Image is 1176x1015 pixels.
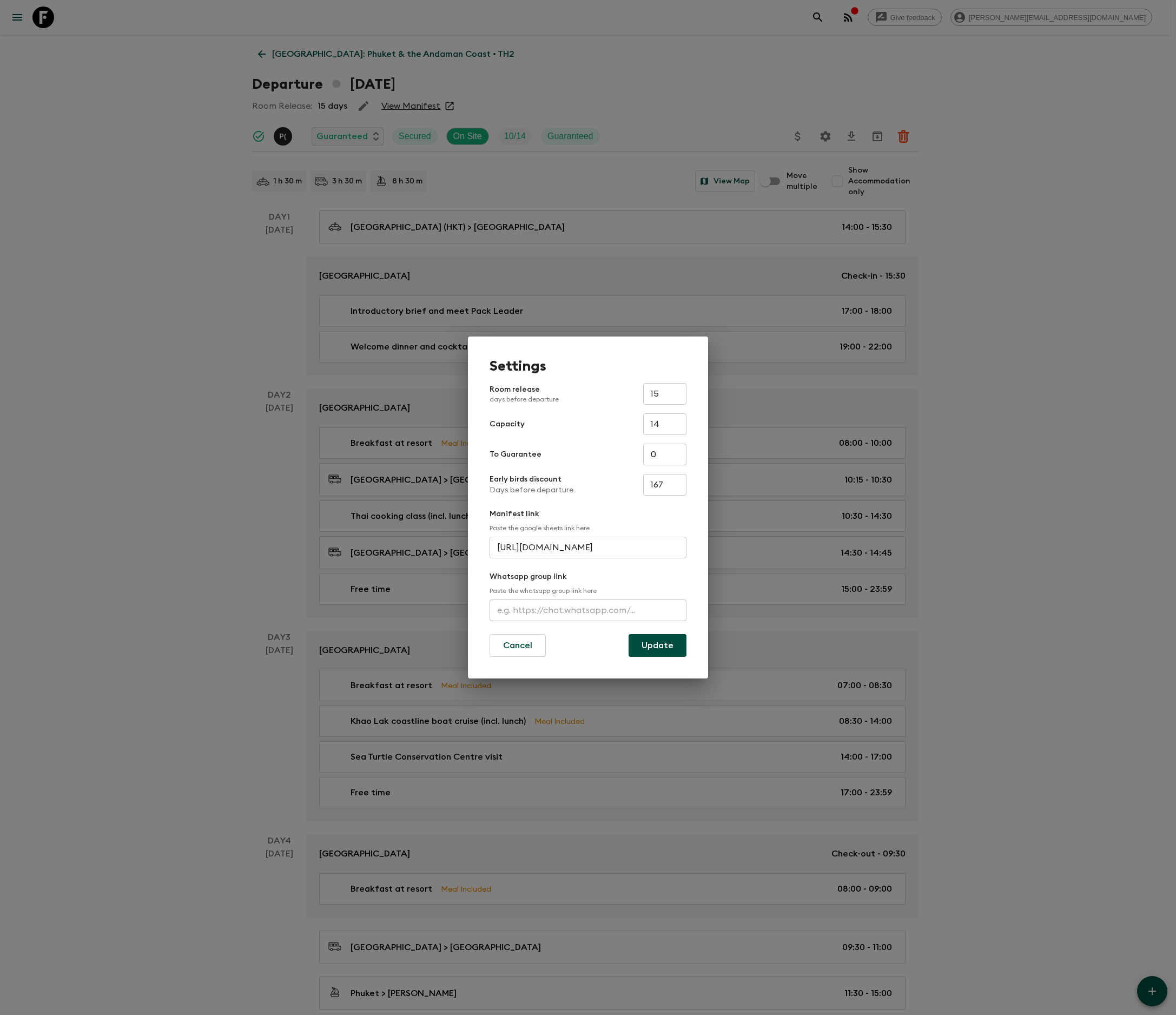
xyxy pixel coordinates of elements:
p: days before departure [490,395,559,404]
input: e.g. https://chat.whatsapp.com/... [490,599,686,621]
p: Paste the google sheets link here [490,524,686,532]
button: Cancel [490,634,546,657]
p: Paste the whatsapp group link here [490,586,686,595]
p: To Guarantee [490,449,541,460]
p: Manifest link [490,509,686,519]
p: Room release [490,384,559,404]
p: Days before departure. [490,485,575,496]
input: e.g. 14 [643,413,686,435]
input: e.g. 30 [643,383,686,405]
input: e.g. 4 [643,444,686,465]
p: Early birds discount [490,474,575,485]
p: Whatsapp group link [490,571,686,582]
p: Capacity [490,419,525,430]
input: e.g. 180 [643,474,686,496]
button: Update [629,634,686,657]
input: e.g. https://docs.google.com/spreadsheets/d/1P7Zz9v8J0vXy1Q/edit#gid=0 [490,537,686,558]
h1: Settings [490,358,686,374]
